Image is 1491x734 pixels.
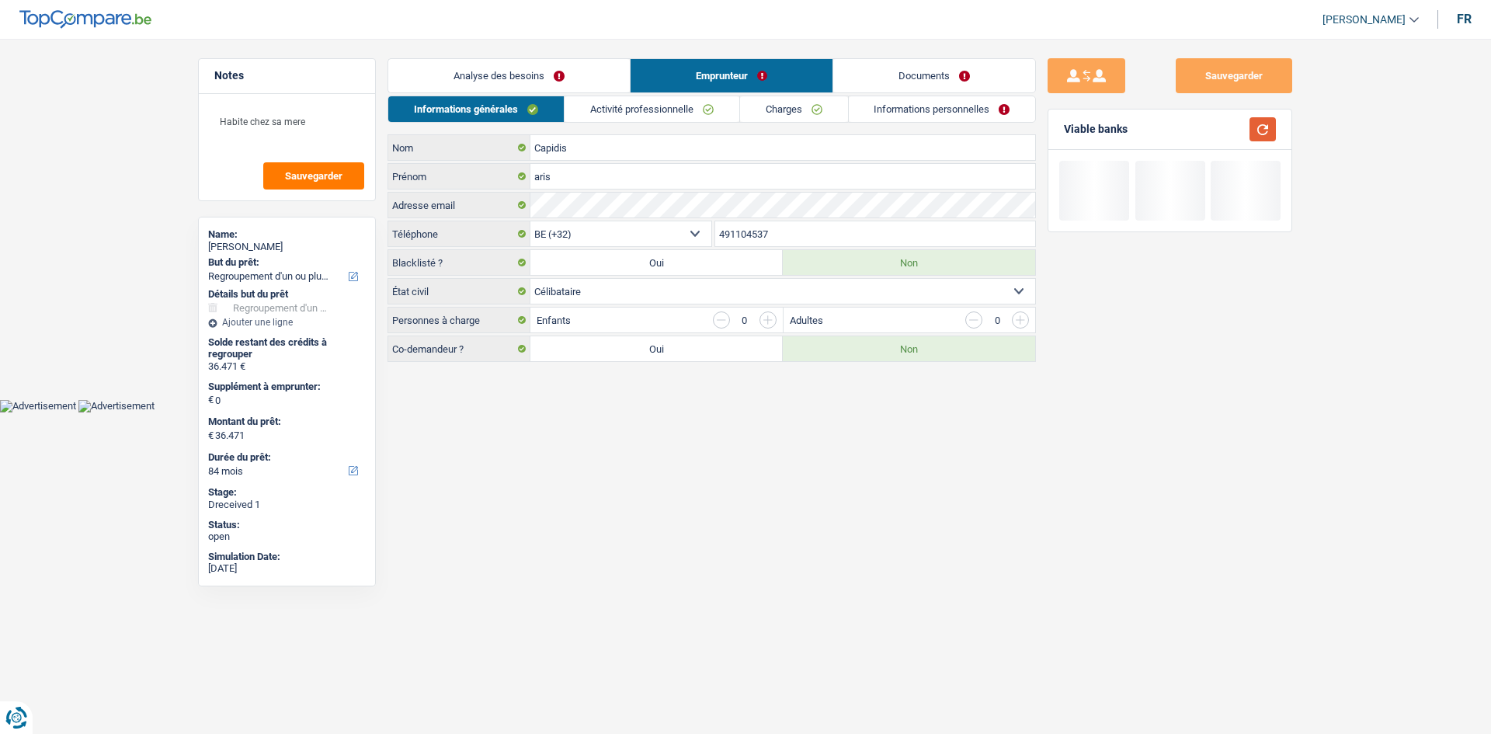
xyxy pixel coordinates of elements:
[530,336,783,361] label: Oui
[388,164,530,189] label: Prénom
[208,486,366,499] div: Stage:
[208,430,214,442] span: €
[208,317,366,328] div: Ajouter une ligne
[208,288,366,301] div: Détails but du prêt
[388,193,530,217] label: Adresse email
[208,228,366,241] div: Name:
[208,519,366,531] div: Status:
[388,221,530,246] label: Téléphone
[208,530,366,543] div: open
[388,279,530,304] label: État civil
[388,135,530,160] label: Nom
[388,308,530,332] label: Personnes à charge
[790,315,823,325] label: Adultes
[214,69,360,82] h5: Notes
[208,416,363,428] label: Montant du prêt:
[388,96,564,122] a: Informations générales
[783,250,1035,275] label: Non
[285,171,342,181] span: Sauvegarder
[388,250,530,275] label: Blacklisté ?
[78,400,155,412] img: Advertisement
[565,96,739,122] a: Activité professionnelle
[1457,12,1472,26] div: fr
[208,499,366,511] div: Dreceived 1
[388,336,530,361] label: Co-demandeur ?
[208,256,363,269] label: But du prêt:
[530,250,783,275] label: Oui
[19,10,151,29] img: TopCompare Logo
[631,59,832,92] a: Emprunteur
[740,96,848,122] a: Charges
[208,360,366,373] div: 36.471 €
[208,394,214,406] span: €
[833,59,1035,92] a: Documents
[990,315,1004,325] div: 0
[1322,13,1406,26] span: [PERSON_NAME]
[263,162,364,190] button: Sauvegarder
[1064,123,1128,136] div: Viable banks
[208,241,366,253] div: [PERSON_NAME]
[783,336,1035,361] label: Non
[1310,7,1419,33] a: [PERSON_NAME]
[208,336,366,360] div: Solde restant des crédits à regrouper
[208,381,363,393] label: Supplément à emprunter:
[849,96,1036,122] a: Informations personnelles
[208,551,366,563] div: Simulation Date:
[1176,58,1292,93] button: Sauvegarder
[388,59,630,92] a: Analyse des besoins
[715,221,1036,246] input: 401020304
[208,451,363,464] label: Durée du prêt:
[738,315,752,325] div: 0
[208,562,366,575] div: [DATE]
[537,315,571,325] label: Enfants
